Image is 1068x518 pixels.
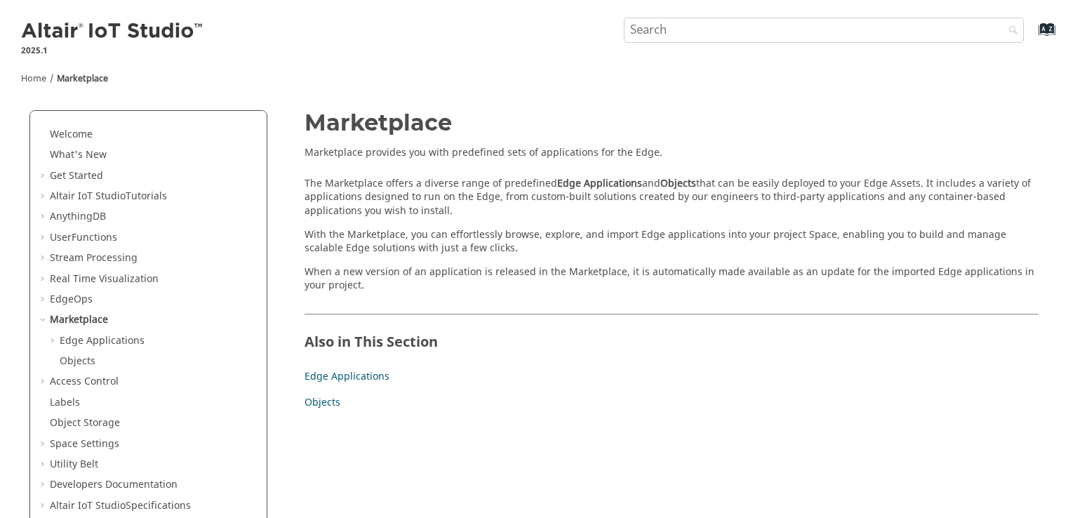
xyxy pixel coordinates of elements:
[60,333,145,348] a: Edge Applications
[72,230,117,245] span: Functions
[557,176,642,191] strong: Edge Applications
[305,395,340,410] a: Objects
[39,190,50,204] span: Expand Altair IoT StudioTutorials
[57,72,108,85] a: Marketplace
[660,176,696,191] strong: Objects
[39,458,50,472] span: Expand Utility Belt
[305,265,1039,293] p: When a new version of an application is released in the Marketplace, it is automatically made ava...
[50,147,107,162] a: What's New
[50,168,103,183] a: Get Started
[39,313,50,327] span: Collapse Marketplace
[305,110,1039,135] h1: Marketplace
[50,209,106,224] a: AnythingDB
[39,210,50,224] span: Expand AnythingDB
[50,498,126,513] span: Altair IoT Studio
[50,457,98,472] a: Utility Belt
[305,369,389,384] a: Edge Applications
[50,374,119,389] a: Access Control
[21,44,205,57] p: 2025.1
[50,272,159,286] a: Real Time Visualization
[624,18,1024,43] input: Search query
[39,272,50,286] span: Expand Real Time Visualization
[305,228,1039,255] p: With the Marketplace, you can effortlessly browse, explore, and import Edge applications into you...
[50,251,138,265] a: Stream Processing
[305,366,1024,419] nav: Child Links
[39,437,50,451] span: Expand Space Settings
[60,354,95,368] a: Objects
[50,312,108,327] a: Marketplace
[50,230,117,245] a: UserFunctions
[50,498,191,513] a: Altair IoT StudioSpecifications
[39,251,50,265] span: Expand Stream Processing
[305,146,1039,160] p: Marketplace provides you with predefined sets of applications for the Edge.
[50,189,126,204] span: Altair IoT Studio
[50,292,93,307] a: EdgeOps
[39,169,50,183] span: Expand Get Started
[50,437,119,451] a: Space Settings
[39,478,50,492] span: Expand Developers Documentation
[50,189,167,204] a: Altair IoT StudioTutorials
[1016,29,1048,44] a: Go to index terms page
[39,375,50,389] span: Expand Access Control
[50,416,120,430] a: Object Storage
[50,477,178,492] a: Developers Documentation
[50,127,93,142] a: Welcome
[990,18,1029,45] button: Search
[50,395,80,410] a: Labels
[305,177,1039,218] p: The Marketplace offers a diverse range of predefined and that can be easily deployed to your Edge...
[305,314,1039,357] h2: Also in This Section
[39,231,50,245] span: Expand UserFunctions
[21,72,46,85] a: Home
[21,20,205,43] img: Altair IoT Studio
[39,499,50,513] span: Expand Altair IoT StudioSpecifications
[48,334,60,348] span: Expand Edge Applications
[39,293,50,307] span: Expand EdgeOps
